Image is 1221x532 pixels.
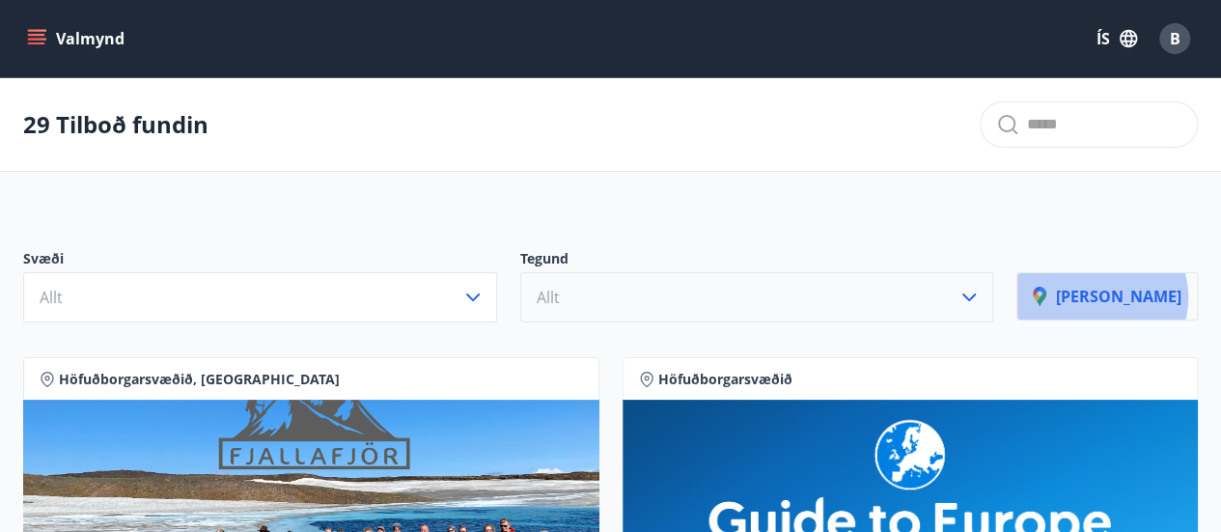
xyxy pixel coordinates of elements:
[23,21,132,56] button: menu
[1152,15,1198,62] button: B
[59,370,340,389] span: Höfuðborgarsvæðið, [GEOGRAPHIC_DATA]
[520,272,994,322] button: Allt
[658,370,792,389] span: Höfuðborgarsvæðið
[23,108,208,141] p: 29 Tilboð fundin
[1016,272,1198,321] button: [PERSON_NAME]
[520,249,994,272] p: Tegund
[23,272,497,322] button: Allt
[1086,21,1148,56] button: ÍS
[23,249,497,272] p: Svæði
[1170,28,1180,49] span: B
[537,287,560,308] span: Allt
[1033,286,1181,307] p: [PERSON_NAME]
[40,287,63,308] span: Allt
